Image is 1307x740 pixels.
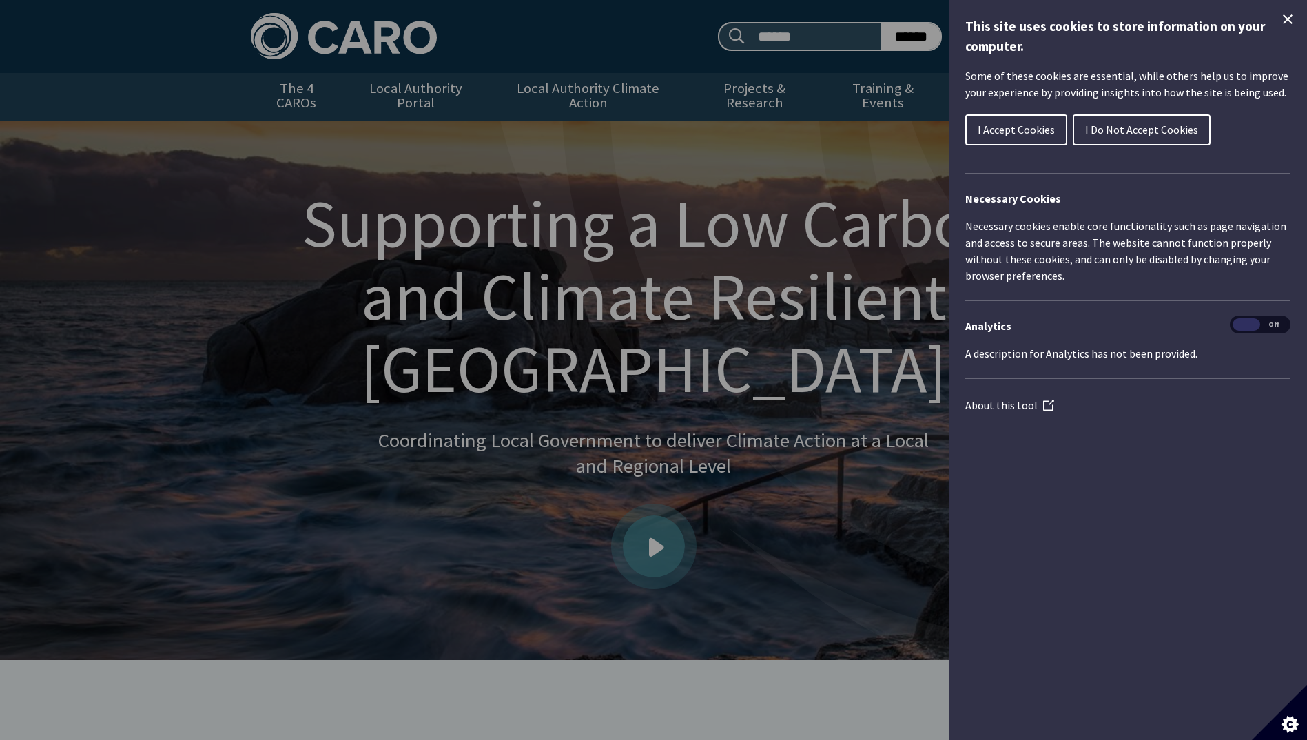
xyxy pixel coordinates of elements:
[1233,318,1260,331] span: On
[978,123,1055,136] span: I Accept Cookies
[965,345,1290,362] p: A description for Analytics has not been provided.
[1260,318,1288,331] span: Off
[1085,123,1198,136] span: I Do Not Accept Cookies
[965,68,1290,101] p: Some of these cookies are essential, while others help us to improve your experience by providing...
[1073,114,1211,145] button: I Do Not Accept Cookies
[965,218,1290,284] p: Necessary cookies enable core functionality such as page navigation and access to secure areas. T...
[965,114,1067,145] button: I Accept Cookies
[1252,685,1307,740] button: Set cookie preferences
[965,318,1290,334] h3: Analytics
[965,17,1290,56] h1: This site uses cookies to store information on your computer.
[965,190,1290,207] h2: Necessary Cookies
[965,398,1054,412] a: About this tool
[1279,11,1296,28] button: Close Cookie Control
